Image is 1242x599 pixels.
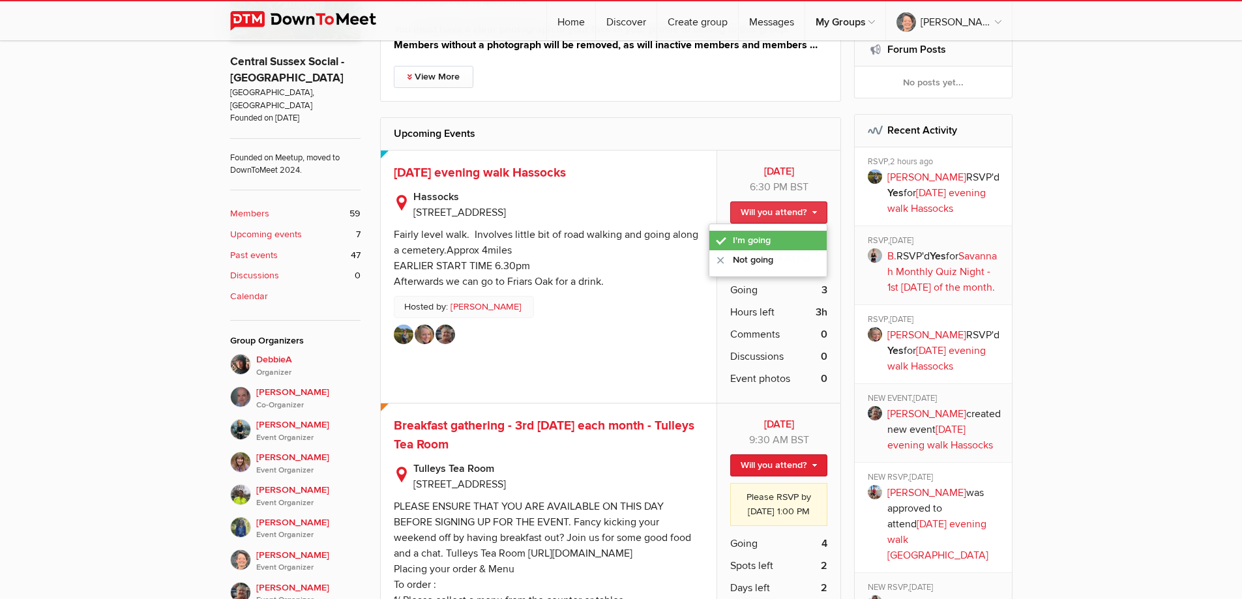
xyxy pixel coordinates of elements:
[394,66,473,88] a: View More
[256,562,361,574] i: Event Organizer
[709,250,827,270] a: Not going
[909,472,933,482] span: [DATE]
[730,371,790,387] span: Event photos
[413,189,704,205] b: Hassocks
[887,250,896,263] a: B.
[855,66,1012,98] div: No posts yet...
[256,529,361,541] i: Event Organizer
[230,484,251,505] img: Adam Lea
[413,206,506,219] span: [STREET_ADDRESS]
[821,536,827,551] b: 4
[230,452,251,473] img: Helen D
[351,248,361,263] span: 47
[230,517,251,538] img: Debbie K
[547,1,595,40] a: Home
[394,228,698,288] div: Fairly level walk. Involves little bit of road walking and going along a cemetery.Approx 4miles E...
[394,165,566,181] a: [DATE] evening walk Hassocks
[890,156,933,167] span: 2 hours ago
[887,43,946,56] a: Forum Posts
[256,400,361,411] i: Co-Organizer
[394,325,413,344] img: Celia G
[868,582,1003,595] div: NEW RSVP,
[887,407,966,420] a: [PERSON_NAME]
[887,423,993,452] a: [DATE] evening walk Hassocks
[730,327,780,342] span: Comments
[887,344,986,373] a: [DATE] evening walk Hassocks
[356,227,361,242] span: 7
[230,354,251,375] img: DebbieA
[230,248,278,263] b: Past events
[868,235,1003,248] div: RSVP,
[887,344,904,357] b: Yes
[230,289,268,304] b: Calendar
[413,461,704,476] b: Tulleys Tea Room
[230,379,361,411] a: [PERSON_NAME]Co-Organizer
[230,289,361,304] a: Calendar
[355,269,361,283] span: 0
[791,433,809,446] span: Europe/London
[886,1,1012,40] a: [PERSON_NAME]
[256,483,361,509] span: [PERSON_NAME]
[821,349,827,364] b: 0
[730,536,758,551] span: Going
[413,478,506,491] span: [STREET_ADDRESS]
[256,432,361,444] i: Event Organizer
[394,296,534,318] p: Hosted by:
[868,393,1003,406] div: NEW EVENT,
[230,334,361,348] div: Group Organizers
[821,580,827,596] b: 2
[230,542,361,574] a: [PERSON_NAME]Event Organizer
[256,497,361,509] i: Event Organizer
[230,411,361,444] a: [PERSON_NAME]Event Organizer
[868,472,1003,485] div: NEW RSVP,
[887,250,997,294] a: Savannah Monthly Quiz Night - 1st [DATE] of the month.
[887,171,966,184] a: [PERSON_NAME]
[230,138,361,177] span: Founded on Meetup, moved to DownToMeet 2024.
[890,314,913,325] span: [DATE]
[230,87,361,112] span: [GEOGRAPHIC_DATA], [GEOGRAPHIC_DATA]
[887,327,1003,374] p: RSVP'd for
[349,207,361,221] span: 59
[230,269,279,283] b: Discussions
[887,486,966,499] a: [PERSON_NAME]
[730,164,827,179] b: [DATE]
[887,518,988,562] a: [DATE] evening walk [GEOGRAPHIC_DATA]
[394,418,694,452] span: Breakfast gathering - 3rd [DATE] each month - Tulleys Tea Room
[821,282,827,298] b: 3
[657,1,738,40] a: Create group
[821,558,827,574] b: 2
[730,483,827,525] div: Please RSVP by [DATE] 1:00 PM
[730,454,827,476] a: Will you attend?
[730,201,827,224] a: Will you attend?
[256,418,361,444] span: [PERSON_NAME]
[930,250,946,263] b: Yes
[730,416,827,432] b: [DATE]
[256,450,361,476] span: [PERSON_NAME]
[230,509,361,542] a: [PERSON_NAME]Event Organizer
[887,329,966,342] a: [PERSON_NAME]
[230,248,361,263] a: Past events 47
[739,1,805,40] a: Messages
[230,419,251,440] img: Louise
[230,207,269,221] b: Members
[230,11,396,31] img: DownToMeet
[256,367,361,379] i: Organizer
[230,354,361,379] a: DebbieAOrganizer
[821,371,827,387] b: 0
[230,227,361,242] a: Upcoming events 7
[868,156,1003,169] div: RSVP,
[230,387,251,407] img: Adrian
[730,282,758,298] span: Going
[890,235,913,246] span: [DATE]
[256,548,361,574] span: [PERSON_NAME]
[730,349,784,364] span: Discussions
[415,325,434,344] img: Sally S
[868,314,1003,327] div: RSVP,
[596,1,657,40] a: Discover
[909,582,933,592] span: [DATE]
[887,406,1003,453] p: created new event
[230,549,251,570] img: Lou Phillips
[230,269,361,283] a: Discussions 0
[436,325,455,344] img: Ann van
